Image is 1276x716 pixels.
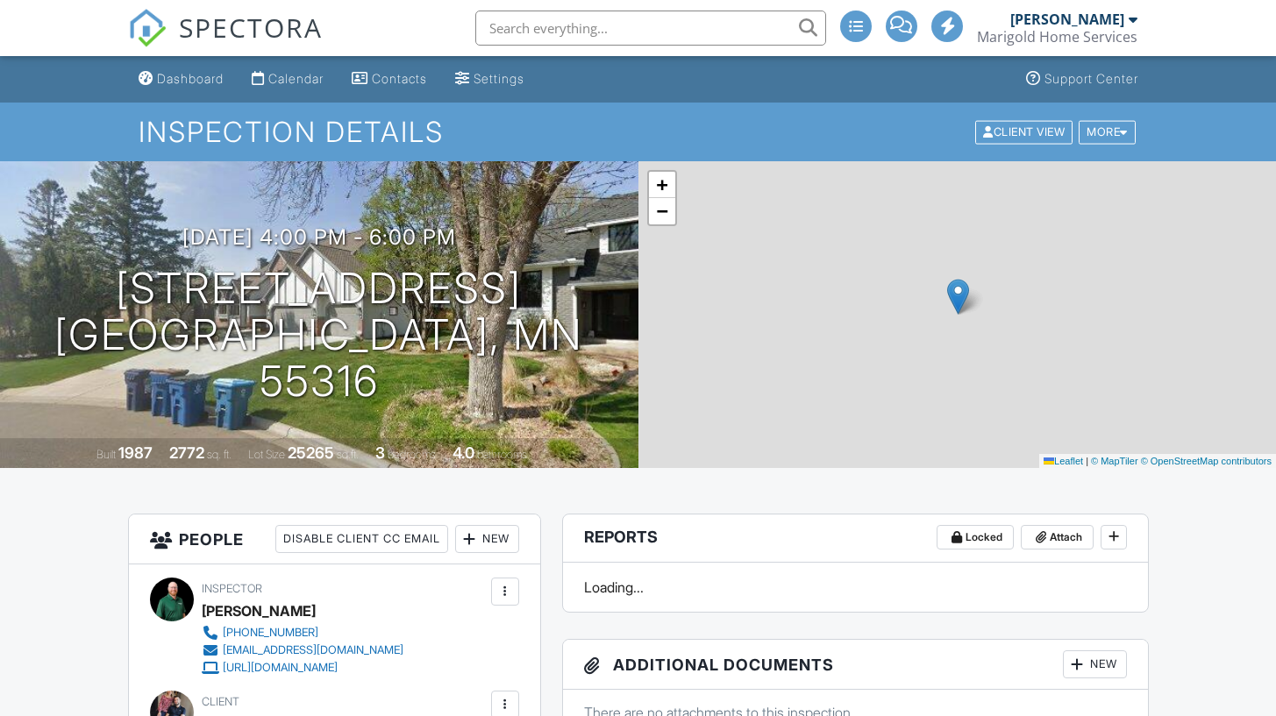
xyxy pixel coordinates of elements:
a: © OpenStreetMap contributors [1141,456,1272,466]
div: 25265 [288,443,334,462]
div: [PHONE_NUMBER] [223,626,318,640]
a: SPECTORA [128,24,323,60]
div: Disable Client CC Email [275,525,448,553]
a: [EMAIL_ADDRESS][DOMAIN_NAME] [202,642,403,659]
div: More [1079,120,1136,144]
a: Calendar [245,63,331,96]
h3: People [129,514,540,564]
div: Marigold Home Services [977,28,1137,46]
div: Contacts [372,71,427,86]
div: [URL][DOMAIN_NAME] [223,661,338,675]
div: Client View [975,120,1073,144]
a: [PHONE_NUMBER] [202,624,403,642]
img: Marker [947,279,969,315]
div: Dashboard [157,71,224,86]
div: Settings [474,71,524,86]
img: The Best Home Inspection Software - Spectora [128,9,167,47]
span: − [656,200,667,222]
a: Support Center [1019,63,1145,96]
span: Built [96,448,116,461]
div: 1987 [118,443,153,462]
div: Support Center [1044,71,1138,86]
h3: Additional Documents [563,640,1148,690]
h1: Inspection Details [139,117,1137,147]
a: © MapTiler [1091,456,1138,466]
a: Zoom out [649,198,675,224]
span: sq.ft. [337,448,359,461]
input: Search everything... [475,11,826,46]
a: Client View [973,124,1077,138]
span: bathrooms [477,448,527,461]
span: Lot Size [248,448,285,461]
a: Contacts [345,63,434,96]
div: New [1063,650,1127,678]
div: [PERSON_NAME] [1010,11,1124,28]
div: [EMAIL_ADDRESS][DOMAIN_NAME] [223,643,403,657]
div: Calendar [268,71,324,86]
a: Dashboard [132,63,231,96]
a: Settings [448,63,531,96]
span: SPECTORA [179,9,323,46]
div: 4.0 [453,443,474,462]
div: 2772 [169,443,204,462]
h1: [STREET_ADDRESS] [GEOGRAPHIC_DATA], MN 55316 [28,266,610,404]
span: | [1086,456,1088,466]
span: Client [202,695,239,708]
div: New [455,525,519,553]
span: sq. ft. [207,448,232,461]
span: + [656,174,667,195]
a: [URL][DOMAIN_NAME] [202,659,403,677]
span: bedrooms [388,448,436,461]
h3: [DATE] 4:00 pm - 6:00 pm [182,225,456,249]
div: 3 [375,443,385,462]
a: Leaflet [1044,456,1083,466]
a: Zoom in [649,172,675,198]
div: [PERSON_NAME] [202,598,316,624]
span: Inspector [202,582,262,595]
